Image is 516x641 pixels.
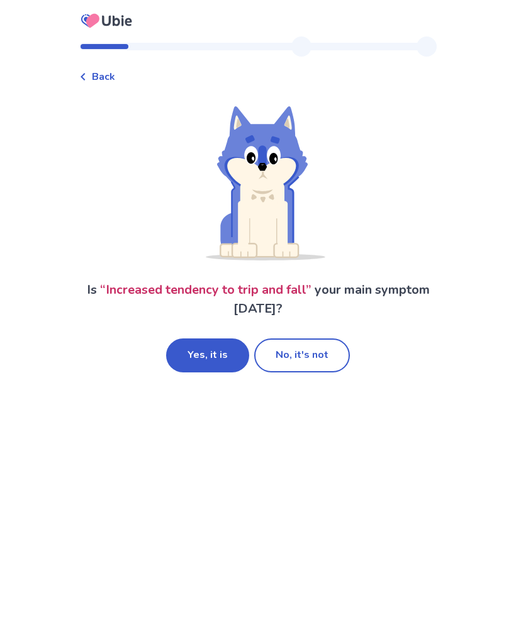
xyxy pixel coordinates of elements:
span: “ Increased tendency to trip and fall ” [100,281,311,298]
p: Is your main symptom [DATE]? [79,281,437,318]
button: No, it's not [254,338,350,372]
span: Back [92,69,115,84]
button: Yes, it is [166,338,249,372]
img: Shiba (Wondering) [191,104,325,260]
